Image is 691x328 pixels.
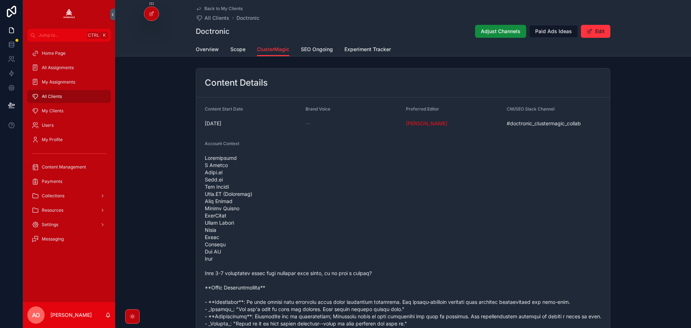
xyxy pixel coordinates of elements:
[301,46,333,53] span: SEO Ongoing
[344,43,391,57] a: Experiment Tracker
[257,46,289,53] span: ClusterMagic
[42,108,63,114] span: My Clients
[406,120,447,127] a: [PERSON_NAME]
[230,43,245,57] a: Scope
[257,43,289,57] a: ClusterMagic
[42,193,64,199] span: Collections
[42,164,86,170] span: Content Management
[196,26,230,36] h1: Doctronic
[27,218,111,231] a: Settings
[230,46,245,53] span: Scope
[27,76,111,89] a: My Assignments
[27,61,111,74] a: All Assignments
[529,25,578,38] button: Paid Ads Ideas
[42,122,54,128] span: Users
[236,14,259,22] a: Doctronic
[481,28,520,35] span: Adjust Channels
[42,50,66,56] span: Home Page
[27,204,111,217] a: Resources
[63,9,75,20] img: App logo
[27,233,111,246] a: Messaging
[101,32,107,38] span: K
[507,106,555,112] span: CM/SEO Slack Channel
[475,25,526,38] button: Adjust Channels
[42,94,62,99] span: All Clients
[27,90,111,103] a: All Clients
[204,14,229,22] span: All Clients
[42,65,74,71] span: All Assignments
[27,119,111,132] a: Users
[42,137,63,143] span: My Profile
[42,222,58,228] span: Settings
[87,32,100,39] span: Ctrl
[50,311,92,319] p: [PERSON_NAME]
[406,106,439,112] span: Preferred Editor
[27,104,111,117] a: My Clients
[27,175,111,188] a: Payments
[42,236,64,242] span: Messaging
[27,133,111,146] a: My Profile
[205,120,300,127] span: [DATE]
[196,46,219,53] span: Overview
[204,6,243,12] span: Back to My Clients
[196,14,229,22] a: All Clients
[507,120,602,127] span: #doctronic_clustermagic_collab
[27,47,111,60] a: Home Page
[535,28,572,35] span: Paid Ads Ideas
[27,189,111,202] a: Collections
[205,106,243,112] span: Content Start Date
[196,6,243,12] a: Back to My Clients
[27,161,111,174] a: Content Management
[42,179,62,184] span: Payments
[32,311,40,319] span: AO
[581,25,610,38] button: Edit
[306,106,330,112] span: Brand Voice
[301,43,333,57] a: SEO Ongoing
[39,32,84,38] span: Jump to...
[27,29,111,42] button: Jump to...CtrlK
[23,42,115,255] div: scrollable content
[42,79,75,85] span: My Assignments
[42,207,63,213] span: Resources
[205,141,239,146] span: Account Context
[344,46,391,53] span: Experiment Tracker
[196,43,219,57] a: Overview
[306,120,310,127] span: --
[205,77,268,89] h2: Content Details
